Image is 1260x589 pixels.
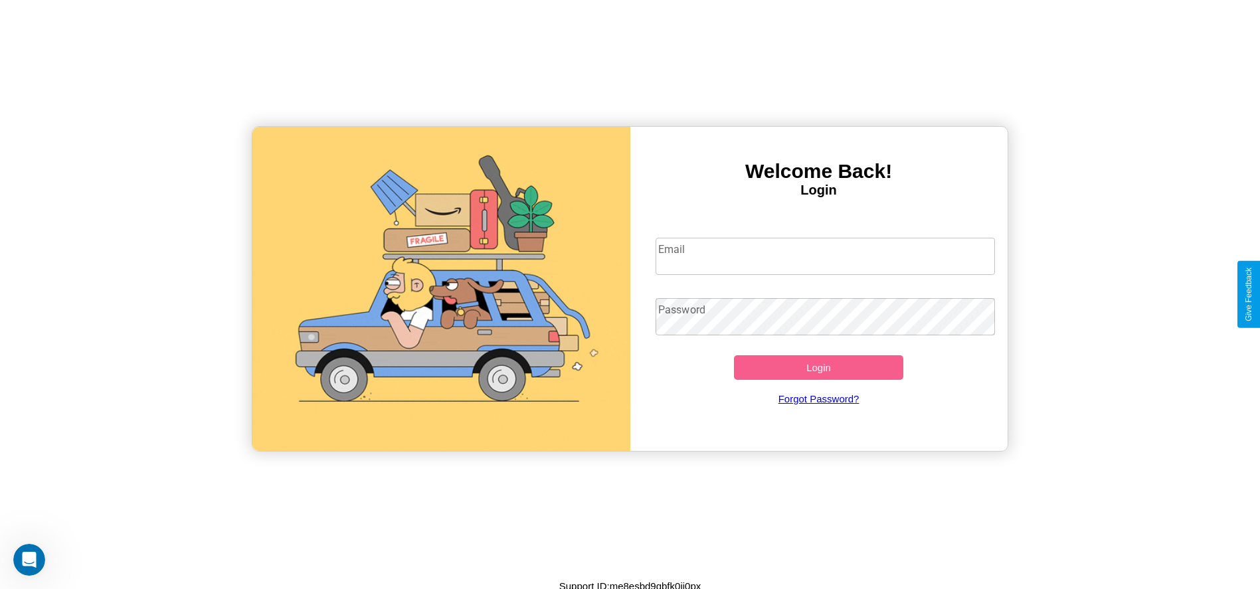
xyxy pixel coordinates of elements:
[1244,268,1253,321] div: Give Feedback
[649,380,988,418] a: Forgot Password?
[13,544,45,576] iframe: Intercom live chat
[252,127,630,451] img: gif
[630,160,1008,183] h3: Welcome Back!
[734,355,904,380] button: Login
[630,183,1008,198] h4: Login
